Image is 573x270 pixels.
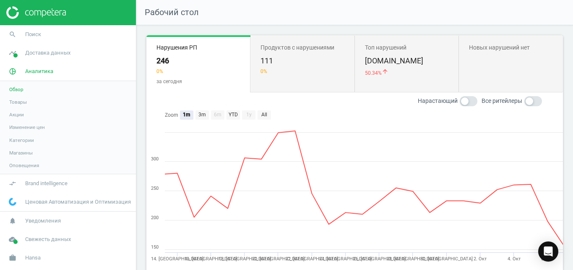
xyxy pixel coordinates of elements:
span: Brand intelligence [25,180,68,187]
span: Hansa [25,254,41,262]
div: за сегодня [156,78,240,85]
tspan: 24. [GEOGRAPHIC_DATA] [319,256,372,262]
text: 1y [246,112,252,118]
div: 50.34% [365,68,449,77]
tspan: 2. Окт [474,256,487,262]
span: Обзор [9,86,23,93]
i: compare_arrows [5,176,21,191]
img: wGWNvw8QSZomAAAAABJRU5ErkJggg== [9,198,16,206]
span: Уведомления [25,217,61,225]
i: timeline [5,45,21,61]
span: Изменение цен [9,124,45,131]
i: pie_chart_outlined [5,63,21,79]
text: 1m [183,112,190,118]
tspan: 28. [GEOGRAPHIC_DATA] [387,256,439,262]
text: 3m [198,112,206,118]
i: work [5,250,21,266]
tspan: 4. Окт [508,256,521,262]
span: Рабочий стол [145,7,199,17]
tspan: 18. [GEOGRAPHIC_DATA] [219,256,271,262]
i: notifications [5,213,21,229]
span: Акции [9,111,24,118]
div: [DOMAIN_NAME] [365,56,449,66]
span: Доставка данных [25,49,70,57]
div: 111 [260,56,344,66]
div: Open Intercom Messenger [538,241,558,262]
div: Продуктов с нарушениями [260,44,344,52]
text: YTD [229,112,238,118]
tspan: 250 [151,186,159,191]
tspan: 22. [GEOGRAPHIC_DATA] [286,256,338,262]
span: Все ритейлеры [482,97,522,105]
text: All [261,112,267,118]
span: Категории [9,137,34,144]
div: Нарушения РП [156,44,240,52]
i: arrow_upward [382,68,388,75]
span: Ценовая Автоматизация и Оптимизация [25,198,131,206]
span: Поиск [25,31,41,38]
tspan: 20. [GEOGRAPHIC_DATA] [252,256,305,262]
span: Аналитика [25,68,53,75]
div: Новых нарушений нет [469,44,553,52]
div: 0% [260,68,344,75]
tspan: 200 [151,215,159,220]
div: 0% [156,68,240,75]
i: search [5,26,21,42]
span: Оповещения [9,162,39,169]
text: 6m [214,112,221,118]
div: 246 [156,56,240,66]
span: Свежесть данных [25,236,71,243]
tspan: 150 [151,244,159,250]
tspan: 26. [GEOGRAPHIC_DATA] [353,256,406,262]
tspan: 16. [GEOGRAPHIC_DATA] [185,256,237,262]
tspan: 30. [GEOGRAPHIC_DATA] [420,256,473,262]
tspan: 300 [151,156,159,162]
i: cloud_done [5,231,21,247]
text: Zoom [165,112,178,118]
tspan: 14. [GEOGRAPHIC_DATA] [151,256,203,262]
span: Магазины [9,149,33,156]
img: ajHJNr6hYgQAAAAASUVORK5CYII= [6,6,66,19]
span: Нарастающий [418,97,458,105]
div: Топ нарушений [365,44,449,52]
span: Товары [9,99,27,105]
